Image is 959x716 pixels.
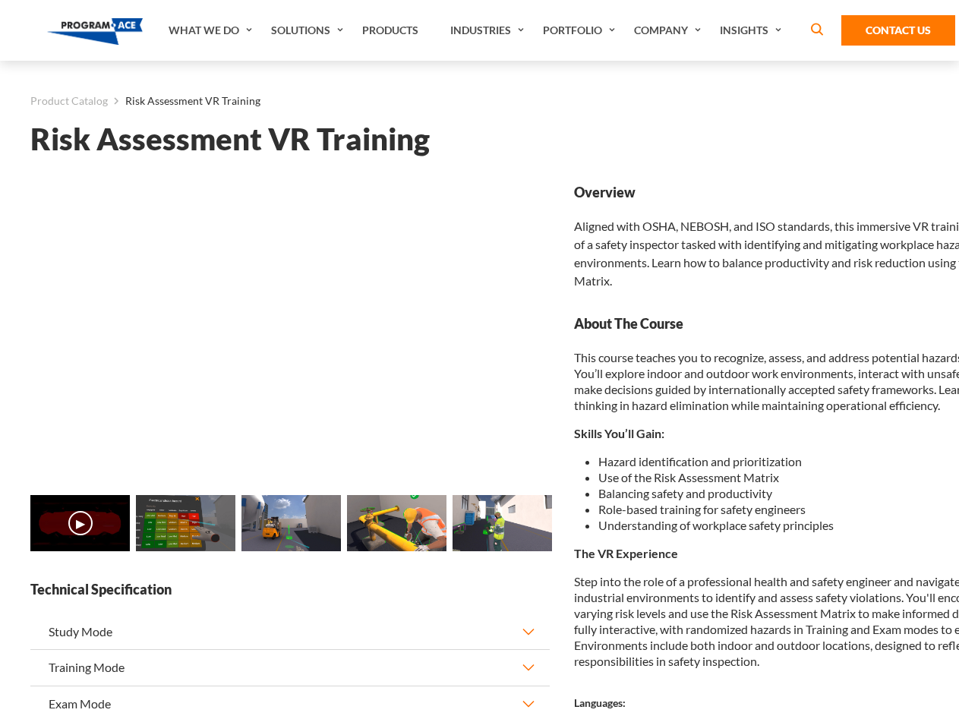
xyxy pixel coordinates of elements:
li: Risk Assessment VR Training [108,91,260,111]
strong: Languages: [574,696,626,709]
img: Risk Assessment VR Training - Preview 3 [347,495,446,551]
img: Risk Assessment VR Training - Preview 2 [241,495,341,551]
img: Risk Assessment VR Training - Video 0 [30,495,130,551]
a: Contact Us [841,15,955,46]
a: Product Catalog [30,91,108,111]
img: Program-Ace [47,18,144,45]
strong: Technical Specification [30,580,550,599]
button: Training Mode [30,650,550,685]
button: ▶ [68,511,93,535]
img: Risk Assessment VR Training - Preview 4 [453,495,552,551]
button: Study Mode [30,614,550,649]
img: Risk Assessment VR Training - Preview 1 [136,495,235,551]
iframe: Risk Assessment VR Training - Video 0 [30,183,550,475]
